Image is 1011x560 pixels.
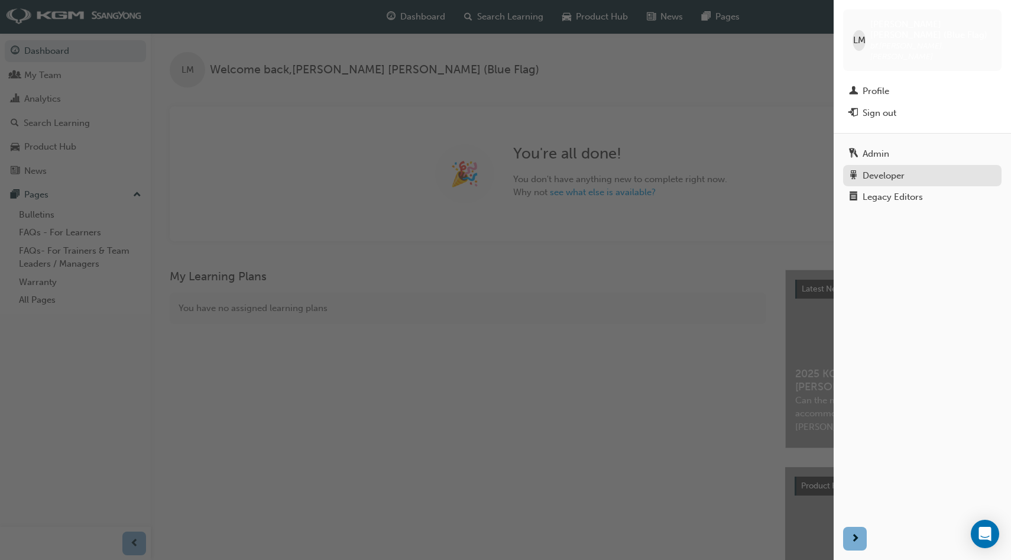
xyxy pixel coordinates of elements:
[849,149,858,160] span: keys-icon
[870,41,944,61] span: bf.[PERSON_NAME].[PERSON_NAME]
[843,80,1002,102] a: Profile
[863,147,889,161] div: Admin
[863,169,905,183] div: Developer
[849,192,858,203] span: notepad-icon
[853,34,866,47] span: LM
[849,108,858,119] span: exit-icon
[851,532,860,546] span: next-icon
[863,85,889,98] div: Profile
[863,190,923,204] div: Legacy Editors
[863,106,896,120] div: Sign out
[870,19,992,40] span: [PERSON_NAME] [PERSON_NAME] (Blue Flag)
[849,171,858,182] span: robot-icon
[843,165,1002,187] a: Developer
[849,86,858,97] span: man-icon
[843,186,1002,208] a: Legacy Editors
[843,143,1002,165] a: Admin
[843,102,1002,124] button: Sign out
[971,520,999,548] div: Open Intercom Messenger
